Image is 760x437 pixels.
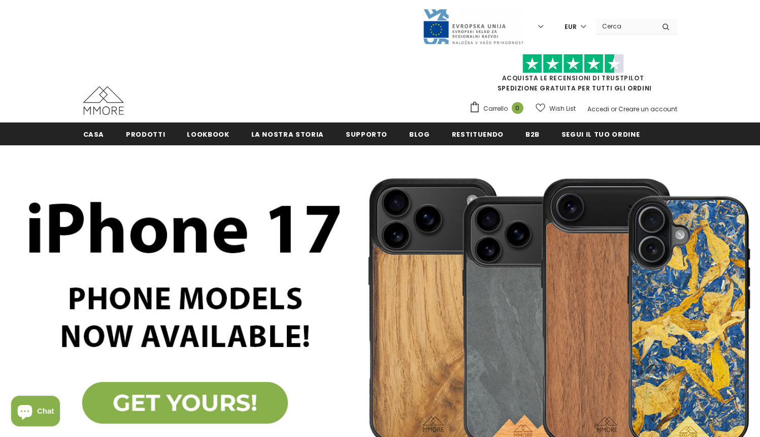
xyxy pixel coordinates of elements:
a: Acquista le recensioni di TrustPilot [502,74,644,82]
inbox-online-store-chat: Shopify online store chat [8,396,63,429]
input: Search Site [596,19,654,34]
span: SPEDIZIONE GRATUITA PER TUTTI GLI ORDINI [469,58,677,92]
span: Casa [83,130,105,139]
img: Javni Razpis [422,8,524,45]
a: La nostra storia [251,122,324,145]
a: Segui il tuo ordine [561,122,640,145]
a: B2B [525,122,540,145]
a: supporto [346,122,387,145]
a: Carrello 0 [469,101,528,116]
a: Lookbook [187,122,229,145]
a: Javni Razpis [422,22,524,30]
a: Blog [409,122,430,145]
span: B2B [525,130,540,139]
a: Accedi [587,105,609,113]
span: 0 [512,102,523,114]
a: Creare un account [618,105,677,113]
span: Prodotti [126,130,165,139]
span: Segui il tuo ordine [561,130,640,139]
span: Lookbook [187,130,229,139]
span: Restituendo [452,130,504,139]
span: Carrello [483,104,508,114]
a: Casa [83,122,105,145]
a: Restituendo [452,122,504,145]
span: Blog [409,130,430,139]
span: Wish List [549,104,576,114]
span: La nostra storia [251,130,324,139]
span: supporto [346,130,387,139]
img: Casi MMORE [83,86,124,115]
a: Prodotti [126,122,165,145]
span: or [611,105,617,113]
span: EUR [565,22,577,32]
img: Fidati di Pilot Stars [522,54,624,74]
a: Wish List [536,100,576,117]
